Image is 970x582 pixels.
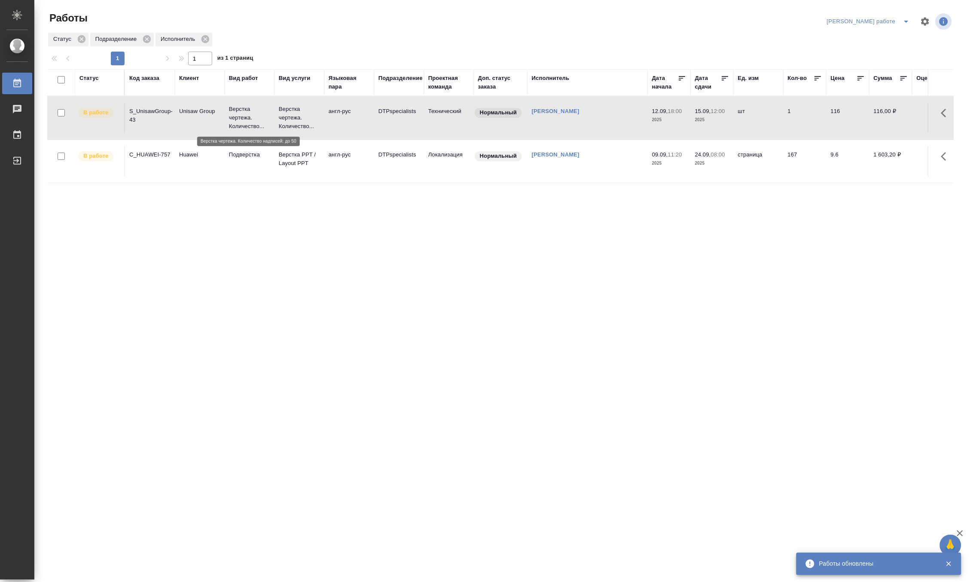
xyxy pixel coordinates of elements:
[652,116,686,124] p: 2025
[279,150,320,168] p: Верстка PPT / Layout PPT
[827,146,869,176] td: 9.6
[788,74,807,83] div: Кол-во
[378,74,423,83] div: Подразделение
[819,560,933,568] div: Работы обновлены
[915,11,936,32] span: Настроить таблицу
[711,151,725,158] p: 08:00
[480,108,517,117] p: Нормальный
[695,108,711,114] p: 15.09,
[161,35,198,43] p: Исполнитель
[936,13,954,30] span: Посмотреть информацию
[129,150,171,159] div: C_HUAWEI-757
[734,146,784,176] td: страница
[738,74,759,83] div: Ед. изм
[695,159,729,168] p: 2025
[129,74,159,83] div: Код заказа
[695,74,721,91] div: Дата сдачи
[424,146,474,176] td: Локализация
[695,151,711,158] p: 24.09,
[532,151,580,158] a: [PERSON_NAME]
[827,103,869,133] td: 116
[324,146,374,176] td: англ-рус
[652,151,668,158] p: 09.09,
[83,108,108,117] p: В работе
[329,74,370,91] div: Языковая пара
[869,103,912,133] td: 116,00 ₽
[940,560,958,568] button: Закрыть
[229,105,270,131] p: Верстка чертежа. Количество...
[374,103,424,133] td: DTPspecialists
[79,74,99,83] div: Статус
[77,107,120,119] div: Исполнитель выполняет работу
[652,108,668,114] p: 12.09,
[874,74,892,83] div: Сумма
[936,146,957,167] button: Здесь прячутся важные кнопки
[825,15,915,28] div: split button
[943,536,958,554] span: 🙏
[217,53,253,65] span: из 1 страниц
[695,116,729,124] p: 2025
[711,108,725,114] p: 12:00
[47,11,88,25] span: Работы
[478,74,523,91] div: Доп. статус заказа
[279,105,320,131] p: Верстка чертежа. Количество...
[48,33,88,46] div: Статус
[532,74,570,83] div: Исполнитель
[917,74,937,83] div: Оценка
[156,33,212,46] div: Исполнитель
[95,35,140,43] p: Подразделение
[734,103,784,133] td: шт
[668,151,682,158] p: 11:20
[869,146,912,176] td: 1 603,20 ₽
[279,74,311,83] div: Вид услуги
[77,150,120,162] div: Исполнитель выполняет работу
[831,74,845,83] div: Цена
[374,146,424,176] td: DTPspecialists
[532,108,580,114] a: [PERSON_NAME]
[229,150,270,159] p: Подверстка
[90,33,154,46] div: Подразделение
[428,74,470,91] div: Проектная команда
[424,103,474,133] td: Технический
[784,146,827,176] td: 167
[668,108,682,114] p: 18:00
[53,35,74,43] p: Статус
[179,107,220,116] p: Unisaw Group
[179,150,220,159] p: Huawei
[652,159,686,168] p: 2025
[940,535,961,556] button: 🙏
[480,152,517,160] p: Нормальный
[652,74,678,91] div: Дата начала
[179,74,199,83] div: Клиент
[129,107,171,124] div: S_UnisawGroup-43
[936,103,957,123] button: Здесь прячутся важные кнопки
[784,103,827,133] td: 1
[83,152,108,160] p: В работе
[324,103,374,133] td: англ-рус
[229,74,258,83] div: Вид работ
